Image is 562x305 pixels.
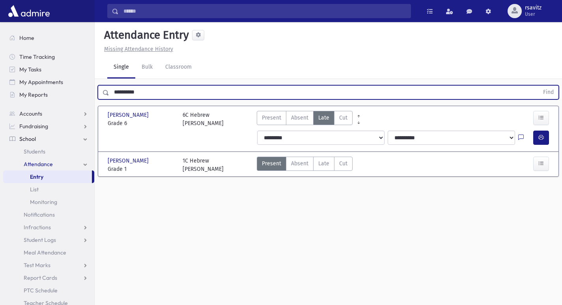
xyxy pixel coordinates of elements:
[318,159,329,168] span: Late
[3,158,94,170] a: Attendance
[19,53,55,60] span: Time Tracking
[24,287,58,294] span: PTC Schedule
[525,5,541,11] span: rsavitz
[262,114,281,122] span: Present
[183,157,224,173] div: 1C Hebrew [PERSON_NAME]
[3,183,94,196] a: List
[3,107,94,120] a: Accounts
[3,170,92,183] a: Entry
[30,186,39,193] span: List
[19,34,34,41] span: Home
[318,114,329,122] span: Late
[101,46,173,52] a: Missing Attendance History
[108,119,175,127] span: Grade 6
[3,208,94,221] a: Notifications
[3,120,94,133] a: Fundraising
[30,173,43,180] span: Entry
[108,157,150,165] span: [PERSON_NAME]
[6,3,52,19] img: AdmirePro
[159,56,198,79] a: Classroom
[24,249,66,256] span: Meal Attendance
[24,224,51,231] span: Infractions
[19,79,63,86] span: My Appointments
[3,259,94,271] a: Test Marks
[3,63,94,76] a: My Tasks
[119,4,411,18] input: Search
[291,159,308,168] span: Absent
[19,91,48,98] span: My Reports
[24,236,56,243] span: Student Logs
[24,211,55,218] span: Notifications
[3,196,94,208] a: Monitoring
[24,148,45,155] span: Students
[3,284,94,297] a: PTC Schedule
[24,274,57,281] span: Report Cards
[19,135,36,142] span: School
[3,51,94,63] a: Time Tracking
[3,246,94,259] a: Meal Attendance
[3,76,94,88] a: My Appointments
[24,161,53,168] span: Attendance
[3,234,94,246] a: Student Logs
[107,56,135,79] a: Single
[104,46,173,52] u: Missing Attendance History
[19,123,48,130] span: Fundraising
[339,114,347,122] span: Cut
[3,221,94,234] a: Infractions
[339,159,347,168] span: Cut
[30,198,57,206] span: Monitoring
[19,66,41,73] span: My Tasks
[108,165,175,173] span: Grade 1
[3,32,94,44] a: Home
[257,111,353,127] div: AttTypes
[24,262,50,269] span: Test Marks
[108,111,150,119] span: [PERSON_NAME]
[101,28,189,42] h5: Attendance Entry
[19,110,42,117] span: Accounts
[291,114,308,122] span: Absent
[183,111,224,127] div: 6C Hebrew [PERSON_NAME]
[3,133,94,145] a: School
[525,11,541,17] span: User
[262,159,281,168] span: Present
[257,157,353,173] div: AttTypes
[538,86,558,99] button: Find
[3,88,94,101] a: My Reports
[135,56,159,79] a: Bulk
[3,271,94,284] a: Report Cards
[3,145,94,158] a: Students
